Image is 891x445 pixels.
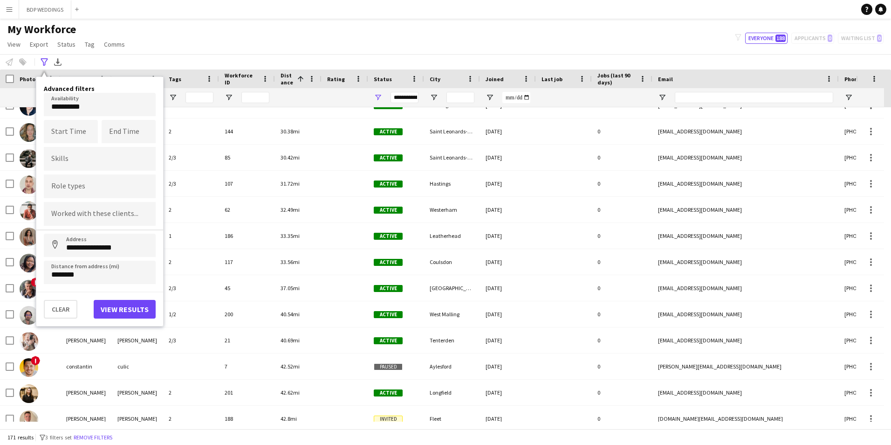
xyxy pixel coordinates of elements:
[61,380,112,405] div: [PERSON_NAME]
[51,210,148,218] input: Type to search clients...
[592,118,652,144] div: 0
[163,249,219,275] div: 2
[61,406,112,431] div: [PERSON_NAME]
[652,275,839,301] div: [EMAIL_ADDRESS][DOMAIN_NAME]
[51,154,148,163] input: Type to search skills...
[20,228,38,246] img: Jasmine Simmons
[541,76,562,83] span: Last job
[19,0,71,19] button: BDP WEDDINGS
[592,327,652,353] div: 0
[26,38,52,50] a: Export
[480,171,536,196] div: [DATE]
[652,145,839,170] div: [EMAIL_ADDRESS][DOMAIN_NAME]
[480,223,536,249] div: [DATE]
[219,118,275,144] div: 144
[20,76,35,83] span: Photo
[374,76,392,83] span: Status
[424,354,480,379] div: Aylesford
[163,275,219,301] div: 2/3
[104,40,125,49] span: Comms
[446,92,474,103] input: City Filter Input
[30,40,48,49] span: Export
[424,197,480,222] div: Westerham
[61,354,112,379] div: constantin
[652,249,839,275] div: [EMAIL_ADDRESS][DOMAIN_NAME]
[844,93,853,102] button: Open Filter Menu
[480,354,536,379] div: [DATE]
[20,410,38,429] img: Daniel Marshall
[169,93,177,102] button: Open Filter Menu
[480,380,536,405] div: [DATE]
[592,301,652,327] div: 0
[219,301,275,327] div: 200
[219,171,275,196] div: 107
[61,327,112,353] div: [PERSON_NAME]
[94,300,156,319] button: View results
[219,406,275,431] div: 188
[424,275,480,301] div: [GEOGRAPHIC_DATA]
[592,223,652,249] div: 0
[486,93,494,102] button: Open Filter Menu
[112,380,163,405] div: [PERSON_NAME]
[52,56,63,68] app-action-btn: Export XLSX
[480,249,536,275] div: [DATE]
[112,327,163,353] div: [PERSON_NAME]
[374,285,403,292] span: Active
[374,233,403,240] span: Active
[7,22,76,36] span: My Workforce
[31,356,40,365] span: !
[100,38,129,50] a: Comms
[480,197,536,222] div: [DATE]
[424,223,480,249] div: Leatherhead
[652,223,839,249] div: [EMAIL_ADDRESS][DOMAIN_NAME]
[374,337,403,344] span: Active
[163,223,219,249] div: 1
[592,145,652,170] div: 0
[424,249,480,275] div: Coulsdon
[66,76,95,83] span: First Name
[281,232,300,239] span: 33.35mi
[480,406,536,431] div: [DATE]
[20,254,38,272] img: Nseko Bidwell
[675,92,833,103] input: Email Filter Input
[219,354,275,379] div: 7
[424,406,480,431] div: Fleet
[44,300,77,319] button: Clear
[424,301,480,327] div: West Malling
[424,118,480,144] div: Saint Leonards-on-sea
[44,84,156,93] h4: Advanced filters
[85,40,95,49] span: Tag
[281,415,297,422] span: 42.8mi
[163,327,219,353] div: 2/3
[20,332,38,351] img: Andy Stonier
[652,171,839,196] div: [EMAIL_ADDRESS][DOMAIN_NAME]
[424,327,480,353] div: Tenterden
[597,72,636,86] span: Jobs (last 90 days)
[163,380,219,405] div: 2
[281,72,294,86] span: Distance
[219,249,275,275] div: 117
[31,278,40,287] span: !
[424,145,480,170] div: Saint Leonards-on-sea
[281,154,300,161] span: 30.42mi
[592,249,652,275] div: 0
[592,275,652,301] div: 0
[39,56,50,68] app-action-btn: Advanced filters
[775,35,786,42] span: 188
[430,93,438,102] button: Open Filter Menu
[219,197,275,222] div: 62
[374,207,403,214] span: Active
[480,145,536,170] div: [DATE]
[72,432,114,443] button: Remove filters
[20,306,38,325] img: Marcus Curry
[480,118,536,144] div: [DATE]
[185,92,213,103] input: Tags Filter Input
[374,93,382,102] button: Open Filter Menu
[652,406,839,431] div: [DOMAIN_NAME][EMAIL_ADDRESS][DOMAIN_NAME]
[281,337,300,344] span: 40.69mi
[652,380,839,405] div: [EMAIL_ADDRESS][DOMAIN_NAME]
[281,258,300,265] span: 33.56mi
[374,128,403,135] span: Active
[592,406,652,431] div: 0
[592,380,652,405] div: 0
